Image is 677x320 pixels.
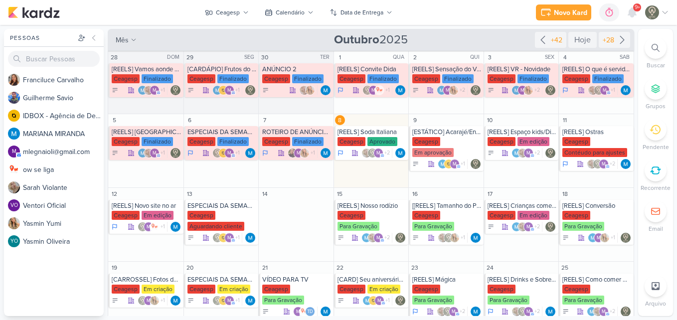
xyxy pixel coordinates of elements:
[23,164,104,175] div: o w s e l i g a
[218,233,228,243] img: IDBOX - Agência de Design
[262,137,290,146] div: Ceagesp
[587,159,618,169] div: Colaboradores: Sarah Violante, Leviê Agência de Marketing Digital, mlegnaioli@gmail.com, Yasmin Y...
[592,74,624,83] div: Finalizado
[601,35,616,45] div: +28
[471,233,481,243] div: Responsável: MARIANA MIRANDA
[367,137,397,146] div: Aprovado
[471,85,481,95] div: Responsável: Leviê Agência de Marketing Digital
[488,202,557,210] div: [REELS] Crianças comendo caranguejo
[321,85,331,95] img: MARIANA MIRANDA
[224,85,234,95] div: mlegnaioli@gmail.com
[470,53,483,61] div: QUI
[227,151,231,156] p: m
[362,85,372,95] img: Leviê Agência de Marketing Digital
[368,85,378,95] div: mlegnaioli@gmail.com
[488,128,557,136] div: [REELS] Espaço kids/Dia das crianças
[153,151,157,156] p: m
[217,137,249,146] div: Finalizado
[545,222,555,232] img: Leviê Agência de Marketing Digital
[8,74,20,86] img: Franciluce Carvalho
[488,137,515,146] div: Ceagesp
[393,53,407,61] div: QUA
[471,233,481,243] img: MARIANA MIRANDA
[245,85,255,95] img: Leviê Agência de Marketing Digital
[8,51,100,67] input: Buscar Pessoas
[488,74,515,83] div: Ceagesp
[545,148,555,158] div: Responsável: Leviê Agência de Marketing Digital
[621,85,631,95] div: Responsável: MARIANA MIRANDA
[562,148,627,157] div: Contéudo para ajustes
[138,148,148,158] img: MARIANA MIRANDA
[562,222,604,231] div: Para Gravação
[262,149,268,157] div: Em Andamento
[245,148,255,158] img: MARIANA MIRANDA
[554,7,587,18] div: Novo Kard
[520,88,524,93] p: m
[262,128,332,136] div: ROTEIRO DE ANÚNCIOS
[8,181,20,193] img: Sarah Violante
[144,148,154,158] img: Sarah Violante
[395,148,405,158] div: Responsável: MARIANA MIRANDA
[562,74,590,83] div: Ceagesp
[260,115,270,125] div: 7
[523,148,533,158] div: mlegnaioli@gmail.com
[562,202,632,210] div: [REELS] Conversão
[384,86,390,94] span: +1
[138,222,168,232] div: Colaboradores: Leviê Agência de Marketing Digital, mlegnaioli@gmail.com, ow se liga, Thais de car...
[170,222,180,232] div: Responsável: MARIANA MIRANDA
[23,129,104,139] div: M A R I A N A M I R A N D A
[153,88,157,93] p: m
[116,35,129,45] span: mês
[526,151,530,156] p: m
[641,183,671,192] p: Recorrente
[185,189,195,199] div: 13
[621,233,631,243] img: Leviê Agência de Marketing Digital
[488,150,495,157] div: A Fazer
[545,222,555,232] div: Responsável: Leviê Agência de Marketing Digital
[144,85,154,95] img: Sarah Violante
[300,148,310,158] img: Yasmin Yumi
[187,87,194,94] div: A Fazer
[334,32,408,48] span: 2025
[647,61,665,70] p: Buscar
[517,222,527,232] img: Sarah Violante
[338,137,365,146] div: Ceagesp
[23,200,104,211] div: V e n t o r i O f i c i a l
[288,148,298,158] img: Gabriel Bastos
[437,85,468,95] div: Colaboradores: MARIANA MIRANDA, mlegnaioli@gmail.com, Yasmin Yumi, ow se liga, Thais de carvalho
[112,87,119,94] div: A Fazer
[187,149,193,157] div: Em Andamento
[305,85,315,95] img: Yasmin Yumi
[588,85,618,95] div: Colaboradores: Sarah Violante, Leviê Agência de Marketing Digital, mlegnaioli@gmail.com, Thais de...
[147,225,151,230] p: m
[310,149,315,157] span: +1
[170,85,180,95] div: Responsável: Leviê Agência de Marketing Digital
[150,222,160,232] img: ow se liga
[412,160,419,167] div: A Fazer
[138,85,168,95] div: Colaboradores: MARIANA MIRANDA, Sarah Violante, mlegnaioli@gmail.com, Thais de carvalho
[395,233,405,243] div: Responsável: Leviê Agência de Marketing Digital
[361,148,371,158] img: Sarah Violante
[373,148,383,158] div: mlegnaioli@gmail.com
[374,85,384,95] img: ow se liga
[635,3,640,11] span: 9+
[8,6,60,18] img: kardz.app
[410,52,420,62] div: 2
[112,202,181,210] div: [REELS] Novo site no ar
[562,211,590,220] div: Ceagesp
[562,65,632,73] div: [REELS] O que é servido nas mesas
[218,148,228,158] img: IDBOX - Agência de Design
[150,85,160,95] div: mlegnaioli@gmail.com
[453,162,457,167] p: m
[446,88,450,93] p: m
[367,74,399,83] div: Finalizado
[471,159,481,169] div: Responsável: Leviê Agência de Marketing Digital
[138,148,168,158] div: Colaboradores: MARIANA MIRANDA, Sarah Violante, mlegnaioli@gmail.com, Thais de carvalho
[511,222,542,232] div: Colaboradores: MARIANA MIRANDA, Sarah Violante, mlegnaioli@gmail.com, Yasmin Yumi, Thais de carvalho
[187,222,244,231] div: Aguardando cliente
[621,85,631,95] img: MARIANA MIRANDA
[488,87,495,94] div: A Fazer
[383,149,390,157] span: +2
[488,65,557,73] div: [REELS] VR - Novidade
[588,233,598,243] img: MARIANA MIRANDA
